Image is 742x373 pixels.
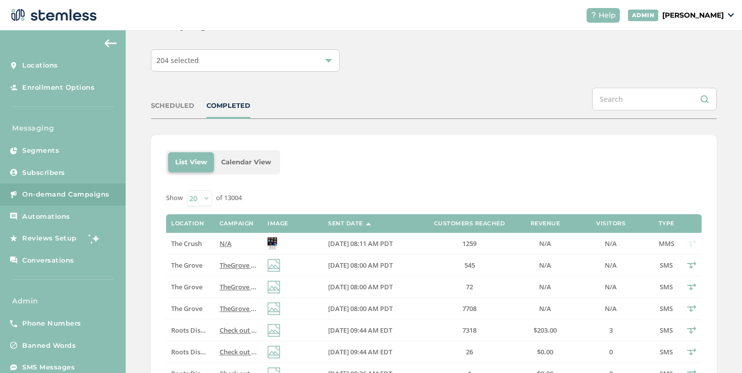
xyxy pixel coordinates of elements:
img: glitter-stars-b7820f95.gif [84,228,104,248]
span: Subscribers [22,168,65,178]
div: ADMIN [628,10,659,21]
span: Enrollment Options [22,83,94,93]
span: Locations [22,60,58,71]
input: Search [592,88,717,110]
iframe: Chat Widget [692,325,742,373]
img: icon_down-arrow-small-66adaf34.svg [728,13,734,17]
span: Segments [22,146,59,156]
span: Phone Numbers [22,319,81,329]
div: SCHEDULED [151,101,194,111]
span: Reviews Setup [22,233,77,243]
span: 204 selected [156,55,199,65]
img: icon-arrow-back-accent-c549486e.svg [104,39,117,47]
span: Automations [22,212,70,222]
span: On-demand Campaigns [22,190,110,200]
img: icon-help-white-03924b79.svg [591,12,597,18]
p: [PERSON_NAME] [662,10,724,21]
span: SMS Messages [22,362,75,372]
span: Conversations [22,256,74,266]
div: COMPLETED [206,101,250,111]
span: Banned Words [22,341,76,351]
img: logo-dark-0685b13c.svg [8,5,97,25]
span: Help [599,10,616,21]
